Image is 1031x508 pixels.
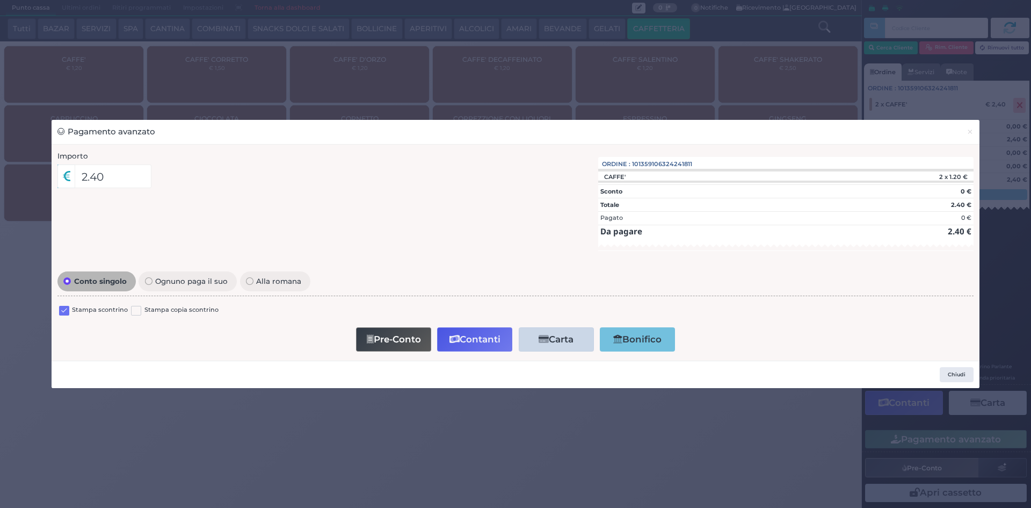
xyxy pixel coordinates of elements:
[57,126,155,138] h3: Pagamento avanzato
[437,327,512,352] button: Contanti
[253,277,304,285] span: Alla romana
[600,201,619,209] strong: Totale
[961,120,979,144] button: Chiudi
[600,213,623,223] div: Pagato
[600,188,622,195] strong: Sconto
[75,164,151,188] input: Es. 30.99
[940,367,974,382] button: Chiudi
[600,327,675,352] button: Bonifico
[71,277,129,285] span: Conto singolo
[961,188,971,195] strong: 0 €
[153,277,231,285] span: Ognuno paga il suo
[961,213,971,223] div: 0 €
[57,151,88,161] label: Importo
[880,173,974,181] div: 2 x 1.20 €
[948,226,971,237] strong: 2.40 €
[602,160,630,169] span: Ordine :
[72,305,128,316] label: Stampa scontrino
[600,226,642,237] strong: Da pagare
[967,126,974,138] span: ×
[632,160,692,169] span: 101359106324241811
[144,305,219,316] label: Stampa copia scontrino
[951,201,971,209] strong: 2.40 €
[598,173,631,181] div: CAFFE'
[519,327,594,352] button: Carta
[356,327,431,352] button: Pre-Conto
